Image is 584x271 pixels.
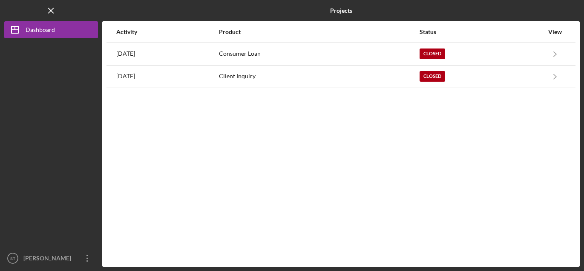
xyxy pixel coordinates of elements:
div: Closed [420,48,445,59]
time: 2025-07-08 22:08 [116,73,135,80]
time: 2025-07-16 00:38 [116,50,135,57]
div: Closed [420,71,445,82]
div: Consumer Loan [219,43,419,65]
button: ST[PERSON_NAME] [4,250,98,267]
div: Dashboard [26,21,55,40]
b: Projects [330,7,352,14]
div: Product [219,29,419,35]
div: Client Inquiry [219,66,419,87]
div: Status [420,29,544,35]
div: Activity [116,29,218,35]
div: [PERSON_NAME] [21,250,77,269]
div: View [544,29,566,35]
button: Dashboard [4,21,98,38]
text: ST [10,256,15,261]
